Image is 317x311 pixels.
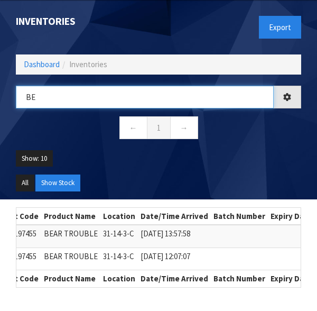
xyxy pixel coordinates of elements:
a: → [170,116,198,139]
a: ← [119,116,147,139]
button: Export [259,16,301,39]
td: 31-14-3-C [100,225,138,248]
th: Product Name [41,208,100,225]
th: Batch Number [211,270,268,287]
td: BEAR TROUBLE [41,248,100,270]
button: Show: 10 [16,150,53,167]
span: Inventories [69,59,107,69]
td: [DATE] 13:57:58 [138,225,211,248]
th: Date/Time Arrived [138,270,211,287]
nav: Page navigation [16,116,301,142]
th: Expiry Date [268,208,315,225]
td: [DATE] 12:07:07 [138,248,211,270]
button: Show Stock [35,175,80,191]
button: All [16,175,34,191]
td: 31-14-3-C [100,248,138,270]
h1: Inventories [16,16,151,27]
th: Expiry Date [268,270,315,287]
a: 1 [147,116,171,139]
th: Product Name [41,270,100,287]
th: Location [100,270,138,287]
th: Date/Time Arrived [138,208,211,225]
input: Search inventories [16,86,274,108]
th: Location [100,208,138,225]
a: Dashboard [24,59,60,69]
th: Batch Number [211,208,268,225]
td: BEAR TROUBLE [41,225,100,248]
